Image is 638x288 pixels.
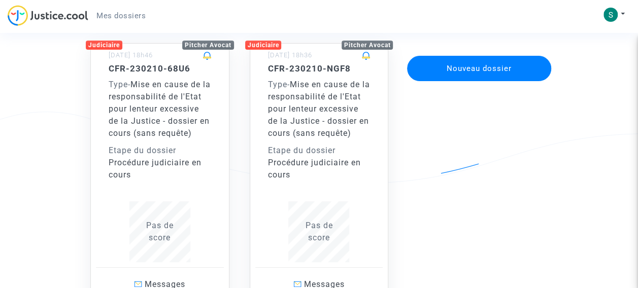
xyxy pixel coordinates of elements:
[268,80,370,138] span: Mise en cause de la responsabilité de l'Etat pour lenteur excessive de la Justice - dossier en co...
[88,8,154,23] a: Mes dossiers
[407,56,551,81] button: Nouveau dossier
[109,80,128,89] span: Type
[109,63,211,74] h5: CFR-230210-68U6
[109,157,211,181] div: Procédure judiciaire en cours
[8,5,88,26] img: jc-logo.svg
[268,80,290,89] span: -
[96,11,146,20] span: Mes dossiers
[109,51,153,59] small: [DATE] 18h46
[109,80,130,89] span: -
[268,145,371,157] div: Etape du dossier
[603,8,618,22] img: AEdFTp53cU3W5WbowecL31vSJZsiEgiU6xpLyKQTlABD=s96-c
[86,41,122,50] div: Judiciaire
[268,63,371,74] h5: CFR-230210-NGF8
[406,49,552,59] a: Nouveau dossier
[245,41,282,50] div: Judiciaire
[109,80,211,138] span: Mise en cause de la responsabilité de l'Etat pour lenteur excessive de la Justice - dossier en co...
[268,157,371,181] div: Procédure judiciaire en cours
[182,41,234,50] div: Pitcher Avocat
[146,221,174,242] span: Pas de score
[305,221,332,242] span: Pas de score
[109,145,211,157] div: Etape du dossier
[342,41,393,50] div: Pitcher Avocat
[268,51,312,59] small: [DATE] 18h36
[268,80,287,89] span: Type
